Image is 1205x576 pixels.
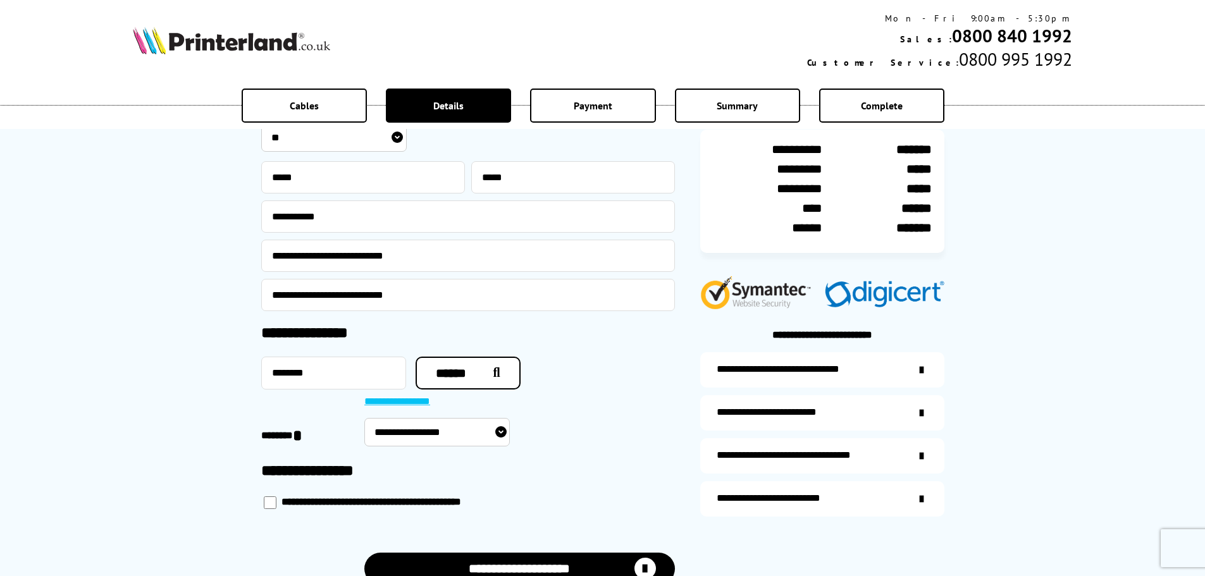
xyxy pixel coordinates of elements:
span: Cables [290,99,319,112]
span: 0800 995 1992 [959,47,1072,71]
span: Details [433,99,464,112]
a: secure-website [700,481,944,517]
span: Customer Service: [807,57,959,68]
a: additional-ink [700,352,944,388]
a: 0800 840 1992 [952,24,1072,47]
a: additional-cables [700,438,944,474]
span: Complete [861,99,903,112]
span: Summary [717,99,758,112]
img: Printerland Logo [133,27,330,54]
div: Mon - Fri 9:00am - 5:30pm [807,13,1072,24]
span: Sales: [900,34,952,45]
span: Payment [574,99,612,112]
a: items-arrive [700,395,944,431]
